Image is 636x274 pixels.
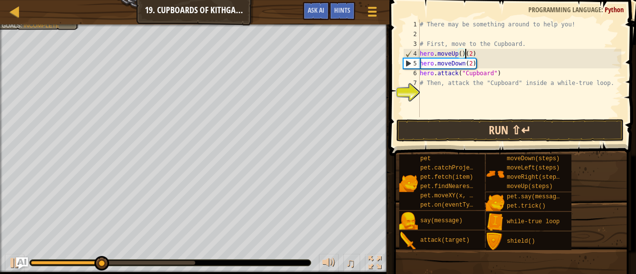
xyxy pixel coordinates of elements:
[507,183,553,190] span: moveUp(steps)
[420,155,431,162] span: pet
[16,257,28,269] button: Ask AI
[365,254,385,274] button: Toggle fullscreen
[420,237,470,244] span: attack(target)
[507,165,560,171] span: moveLeft(steps)
[403,78,420,88] div: 7
[507,155,560,162] span: moveDown(steps)
[403,88,420,98] div: 8
[528,5,601,14] span: Programming language
[403,68,420,78] div: 6
[486,165,504,183] img: portrait.png
[507,193,563,200] span: pet.say(message)
[403,29,420,39] div: 2
[303,2,329,20] button: Ask AI
[507,218,560,225] span: while-true loop
[486,213,504,232] img: portrait.png
[399,212,418,231] img: portrait.png
[420,202,512,209] span: pet.on(eventType, handler)
[507,203,545,210] span: pet.trick()
[601,5,605,14] span: :
[420,217,462,224] span: say(message)
[486,232,504,251] img: portrait.png
[399,232,418,250] img: portrait.png
[360,2,385,25] button: Show game menu
[403,39,420,49] div: 3
[308,5,324,15] span: Ask AI
[605,5,624,14] span: Python
[404,49,420,59] div: 4
[5,254,24,274] button: Ctrl + P: Play
[420,183,515,190] span: pet.findNearestByType(type)
[486,193,504,212] img: portrait.png
[399,174,418,192] img: portrait.png
[396,119,624,142] button: Run ⇧↵
[420,174,473,181] span: pet.fetch(item)
[319,254,339,274] button: Adjust volume
[334,5,350,15] span: Hints
[507,238,535,245] span: shield()
[420,192,477,199] span: pet.moveXY(x, y)
[403,20,420,29] div: 1
[345,255,355,270] span: ♫
[420,165,512,171] span: pet.catchProjectile(arrow)
[507,174,563,181] span: moveRight(steps)
[404,59,420,68] div: 5
[343,254,360,274] button: ♫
